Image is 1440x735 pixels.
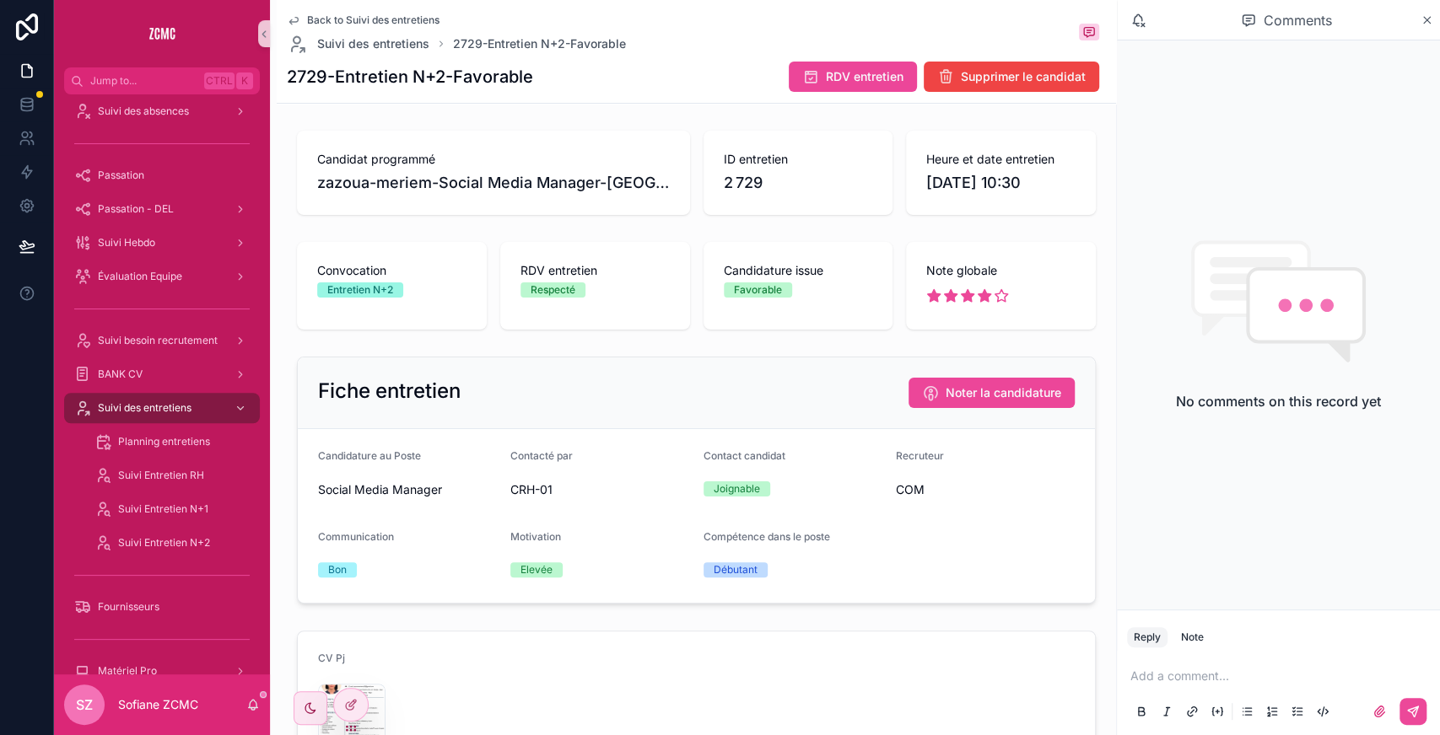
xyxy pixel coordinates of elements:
span: 2 729 [724,171,873,195]
button: Note [1174,627,1211,647]
span: Supprimer le candidat [961,68,1086,85]
h2: Fiche entretien [318,378,461,405]
span: Jump to... [90,74,197,88]
span: Contacté par [510,449,573,462]
span: Matériel Pro [98,664,157,678]
span: Passation [98,169,144,182]
div: Joignable [714,481,760,496]
span: CV Pj [318,652,345,664]
span: Planning entretiens [118,435,210,448]
span: Fournisseurs [98,600,159,614]
span: Heure et date entretien [926,151,1076,168]
span: CRH-01 [510,481,553,498]
div: Bon [328,562,347,577]
a: Suivi des absences [64,96,260,126]
a: Planning entretiens [84,427,260,457]
a: BANK CV [64,359,260,389]
button: Noter la candidature [909,378,1075,408]
span: Suivi Entretien N+1 [118,502,208,516]
p: Sofiane ZCMC [118,696,198,713]
div: Note [1181,630,1204,644]
button: Supprimer le candidat [924,62,1099,92]
span: Communication [318,530,394,543]
span: Suivi des absences [98,105,189,118]
span: Candidat programmé [317,151,670,168]
a: Suivi besoin recrutement [64,325,260,356]
img: App logo [148,20,175,47]
span: Suivi Entretien RH [118,469,204,482]
a: Passation - DEL [64,194,260,224]
span: Motivation [510,530,561,543]
span: Suivi des entretiens [317,35,429,52]
div: scrollable content [54,94,270,674]
span: Suivi Hebdo [98,236,155,249]
span: Suivi besoin recrutement [98,334,218,347]
span: Suivi Entretien N+2 [118,536,210,550]
a: Matériel Pro [64,656,260,686]
span: Recruteur [896,449,944,462]
a: Passation [64,160,260,190]
span: Suivi des entretiens [98,401,191,415]
button: Reply [1127,627,1168,647]
h2: No comments on this record yet [1176,391,1381,411]
a: Suivi Entretien N+2 [84,528,260,558]
button: Jump to...CtrlK [64,67,260,94]
span: K [238,74,251,88]
a: Suivi des entretiens [287,34,429,54]
a: Suivi des entretiens [64,393,260,423]
span: COM [896,481,925,498]
a: 2729-Entretien N+2-Favorable [453,35,626,52]
span: Contact candidat [704,449,785,462]
span: Compétence dans le poste [704,530,830,543]
a: Suivi Hebdo [64,228,260,258]
span: Passation - DEL [98,202,174,216]
button: RDV entretien [789,62,917,92]
span: Candidature issue [724,262,873,279]
a: Évaluation Equipe [64,261,260,292]
span: SZ [76,695,93,715]
span: Comments [1263,10,1331,30]
span: Social Media Manager [318,481,442,498]
span: RDV entretien [520,262,670,279]
span: Évaluation Equipe [98,270,182,283]
span: Noter la candidature [946,384,1061,401]
div: Débutant [714,562,758,577]
span: zazoua-meriem-Social Media Manager-[GEOGRAPHIC_DATA] [317,171,670,195]
span: ID entretien [724,151,873,168]
div: Respecté [531,282,575,298]
span: [DATE] 10:30 [926,171,1076,195]
span: BANK CV [98,367,143,381]
a: Suivi Entretien RH [84,460,260,491]
a: Back to Suivi des entretiens [287,13,440,27]
a: Suivi Entretien N+1 [84,494,260,524]
span: Candidature au Poste [318,449,421,462]
span: Ctrl [204,72,235,89]
h1: 2729-Entretien N+2-Favorable [287,65,533,89]
span: Back to Suivi des entretiens [307,13,440,27]
div: Elevée [520,562,553,577]
span: RDV entretien [826,68,903,85]
a: Fournisseurs [64,592,260,622]
div: Entretien N+2 [327,282,393,298]
span: Convocation [317,262,467,279]
span: Note globale [926,262,1076,279]
div: Favorable [734,282,782,298]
